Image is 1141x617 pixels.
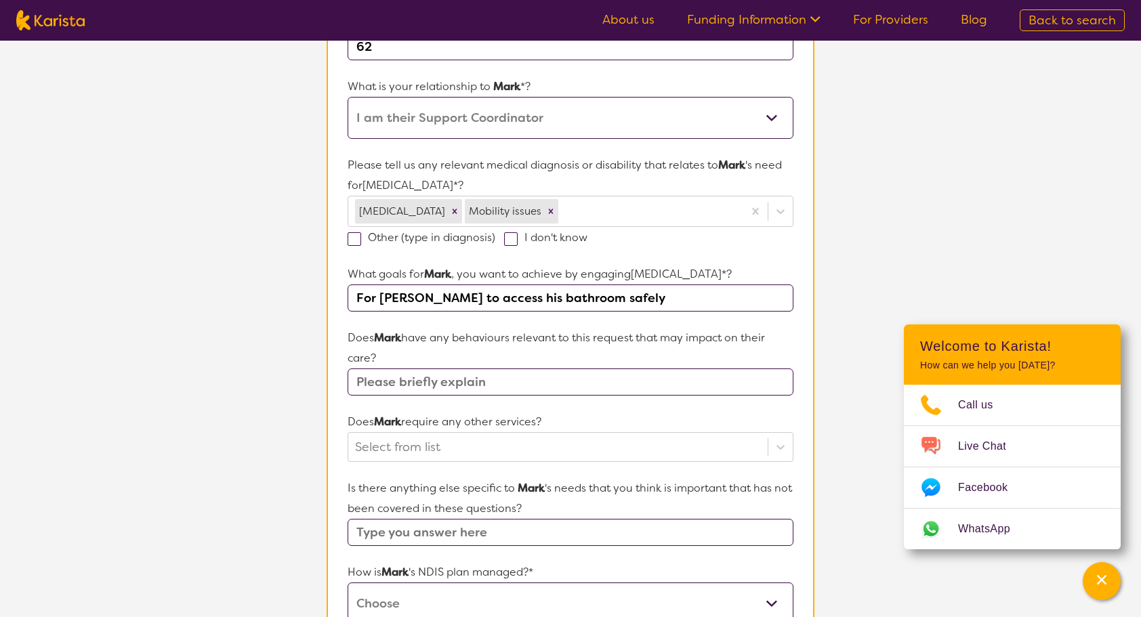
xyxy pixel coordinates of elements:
input: Type you answer here [348,519,793,546]
h2: Welcome to Karista! [920,338,1104,354]
strong: Mark [374,331,401,345]
input: Type you answer here [348,284,793,312]
p: What is your relationship to *? [348,77,793,97]
strong: Mark [493,79,520,93]
a: Blog [961,12,987,28]
a: Web link opens in a new tab. [904,509,1121,549]
button: Channel Menu [1083,562,1121,600]
input: Please briefly explain [348,368,793,396]
p: Does have any behaviours relevant to this request that may impact on their care? [348,328,793,368]
div: Mobility issues [465,199,543,224]
span: WhatsApp [958,519,1026,539]
label: I don't know [504,230,596,244]
div: Remove Mobility issues [543,199,558,224]
a: About us [602,12,655,28]
span: Call us [958,395,1010,415]
strong: Mark [374,414,401,429]
div: Remove Brain Injury [447,199,462,224]
strong: Mark [718,158,745,172]
a: Funding Information [687,12,821,28]
p: Does require any other services? [348,412,793,432]
span: Live Chat [958,436,1022,456]
div: Channel Menu [904,324,1121,549]
div: [MEDICAL_DATA] [355,199,447,224]
span: Facebook [958,477,1024,498]
strong: Mark [424,267,451,281]
p: Is there anything else specific to 's needs that you think is important that has not been covered... [348,478,793,519]
span: Back to search [1029,12,1116,28]
p: What goals for , you want to achieve by engaging [MEDICAL_DATA] *? [348,264,793,284]
img: Karista logo [16,10,85,30]
input: Type here [348,33,793,60]
strong: Mark [518,481,545,495]
strong: Mark [381,565,409,579]
label: Other (type in diagnosis) [348,230,504,244]
ul: Choose channel [904,385,1121,549]
a: Back to search [1020,9,1125,31]
p: How is 's NDIS plan managed?* [348,562,793,582]
p: How can we help you [DATE]? [920,360,1104,371]
a: For Providers [853,12,928,28]
p: Please tell us any relevant medical diagnosis or disability that relates to 's need for [MEDICAL_... [348,155,793,196]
